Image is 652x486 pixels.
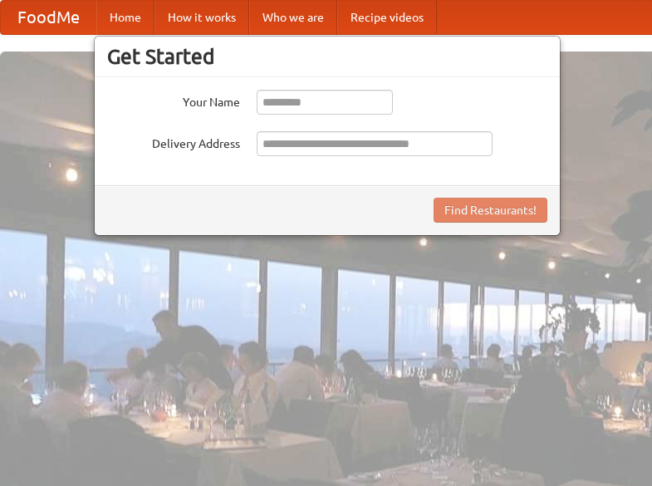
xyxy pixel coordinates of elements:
[96,1,154,34] a: Home
[1,1,96,34] a: FoodMe
[107,44,547,69] h3: Get Started
[154,1,249,34] a: How it works
[434,198,547,223] button: Find Restaurants!
[107,90,240,110] label: Your Name
[249,1,337,34] a: Who we are
[337,1,437,34] a: Recipe videos
[107,131,240,152] label: Delivery Address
